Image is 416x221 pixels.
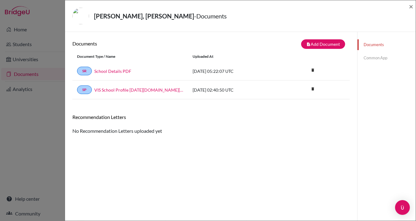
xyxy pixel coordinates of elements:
span: × [409,2,413,11]
a: SP [77,85,92,94]
i: delete [308,65,317,75]
i: note_add [306,42,311,46]
div: Open Intercom Messenger [395,200,410,215]
div: Document Type / Name [72,54,188,59]
span: - Documents [194,12,227,20]
a: delete [308,85,317,93]
button: Close [409,3,413,10]
i: delete [308,84,317,93]
a: Documents [357,39,416,50]
a: School Details PDF [94,68,131,74]
a: delete [308,66,317,75]
div: Uploaded at [188,54,280,59]
div: No Recommendation Letters uploaded yet [72,114,350,135]
strong: [PERSON_NAME], [PERSON_NAME] [94,12,194,20]
a: SR [77,67,92,75]
div: [DATE] 02:40:50 UTC [188,87,280,93]
h6: Documents [72,41,211,46]
h6: Recommendation Letters [72,114,350,120]
a: Common App [357,53,416,63]
a: VIS School Profile [DATE][DOMAIN_NAME][DATE]_wide [94,87,183,93]
div: [DATE] 05:22:07 UTC [188,68,280,74]
button: note_addAdd Document [301,39,345,49]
